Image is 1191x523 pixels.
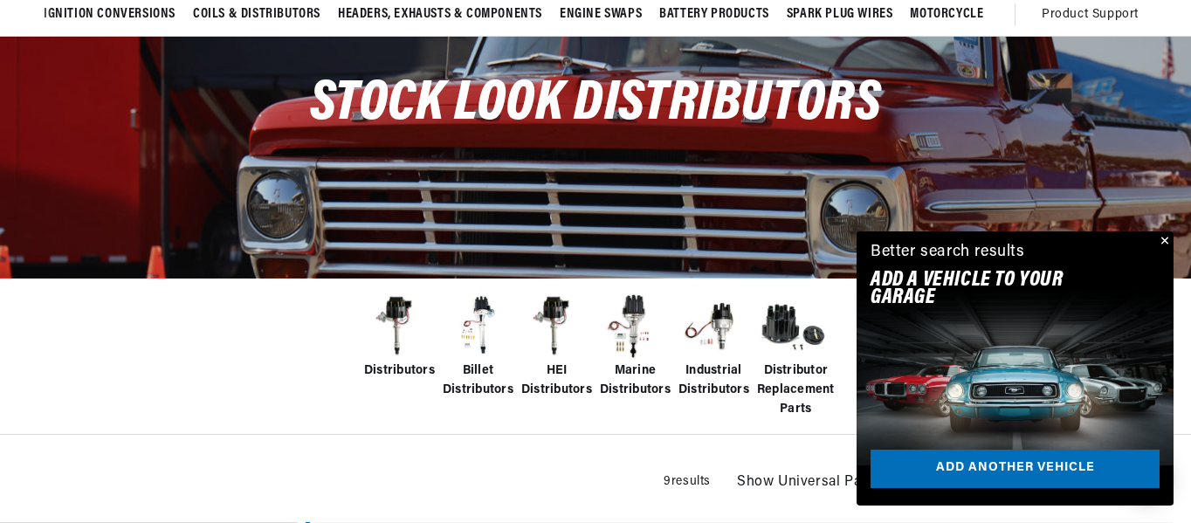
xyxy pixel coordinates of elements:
[678,361,749,401] span: Industrial Distributors
[678,292,748,401] a: Industrial Distributors Industrial Distributors
[44,5,176,24] span: Ignition Conversions
[521,361,592,401] span: HEI Distributors
[521,292,591,401] a: HEI Distributors HEI Distributors
[600,292,670,361] img: Marine Distributors
[910,5,983,24] span: Motorcycle
[871,450,1160,489] a: Add another vehicle
[560,5,642,24] span: Engine Swaps
[338,5,542,24] span: Headers, Exhausts & Components
[600,292,670,401] a: Marine Distributors Marine Distributors
[757,361,835,420] span: Distributor Replacement Parts
[521,292,591,361] img: HEI Distributors
[364,292,434,361] img: Distributors
[600,361,671,401] span: Marine Distributors
[1153,231,1174,252] button: Close
[443,292,513,401] a: Billet Distributors Billet Distributors
[757,292,827,420] a: Distributor Replacement Parts Distributor Replacement Parts
[364,292,434,381] a: Distributors Distributors
[664,475,711,488] span: 9 results
[1042,5,1139,24] span: Product Support
[310,76,882,133] span: Stock Look Distributors
[678,292,748,361] img: Industrial Distributors
[787,5,893,24] span: Spark Plug Wires
[364,361,435,381] span: Distributors
[737,471,879,494] span: Show Universal Parts
[871,272,1116,307] h2: Add A VEHICLE to your garage
[443,361,513,401] span: Billet Distributors
[193,5,320,24] span: Coils & Distributors
[757,292,827,361] img: Distributor Replacement Parts
[871,240,1025,265] div: Better search results
[443,292,513,361] img: Billet Distributors
[659,5,769,24] span: Battery Products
